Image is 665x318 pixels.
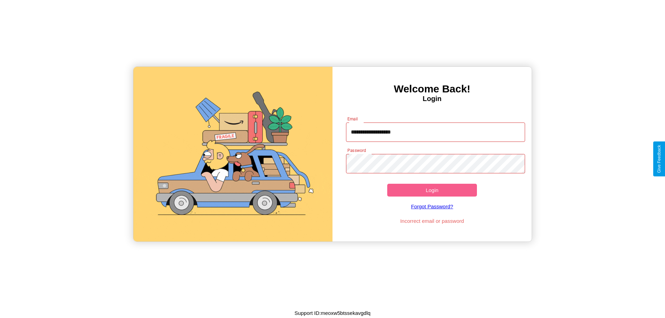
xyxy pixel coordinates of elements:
[343,197,522,216] a: Forgot Password?
[332,95,532,103] h4: Login
[347,116,358,122] label: Email
[347,147,366,153] label: Password
[657,145,662,173] div: Give Feedback
[387,184,477,197] button: Login
[133,67,332,242] img: gif
[343,216,522,226] p: Incorrect email or password
[332,83,532,95] h3: Welcome Back!
[294,308,370,318] p: Support ID: meoxw5btssekavgdlq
